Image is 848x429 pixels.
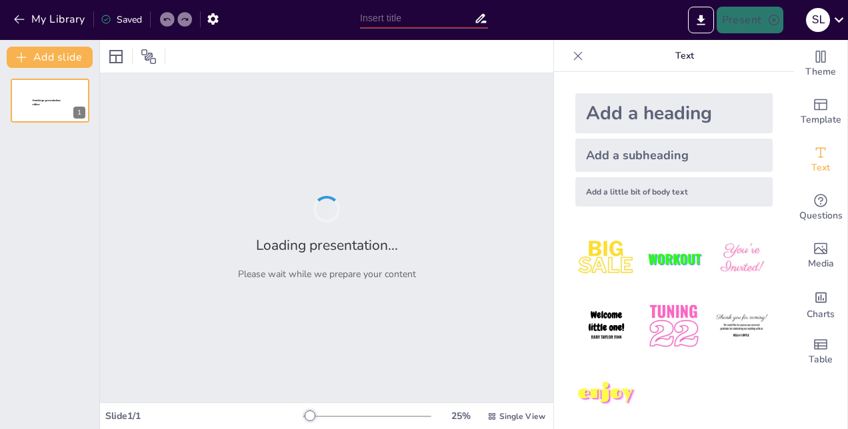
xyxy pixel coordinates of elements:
p: Please wait while we prepare your content [238,268,416,280]
span: Single View [499,411,545,422]
div: Add images, graphics, shapes or video [794,232,847,280]
span: Table [809,352,833,367]
img: 2.jpeg [643,228,705,290]
img: 1.jpeg [575,228,637,290]
span: Charts [807,307,835,322]
div: 1 [11,79,89,123]
div: Add charts and graphs [794,280,847,328]
button: Add slide [7,47,93,68]
span: Media [808,256,834,271]
img: 3.jpeg [711,228,773,290]
p: Text [589,40,781,72]
div: Add a little bit of body text [575,177,773,207]
div: Saved [101,13,142,26]
button: My Library [10,9,91,30]
img: 7.jpeg [575,363,637,425]
div: Add ready made slides [794,88,847,136]
div: Add a table [794,328,847,376]
img: 5.jpeg [643,295,705,357]
div: 25 % [445,410,477,422]
img: 4.jpeg [575,295,637,357]
span: Theme [805,65,836,79]
button: Export to PowerPoint [688,7,714,33]
h2: Loading presentation... [256,236,398,254]
div: Layout [105,46,127,67]
div: Add a subheading [575,139,773,172]
input: Insert title [360,9,474,28]
button: Present [717,7,783,33]
div: Slide 1 / 1 [105,410,303,422]
div: S L [806,8,830,32]
button: S L [806,7,830,33]
div: 1 [73,107,85,119]
span: Template [801,113,841,127]
span: Text [811,161,830,175]
span: Sendsteps presentation editor [33,99,61,107]
div: Add a heading [575,93,773,133]
div: Get real-time input from your audience [794,184,847,232]
img: 6.jpeg [711,295,773,357]
span: Questions [799,209,843,223]
div: Add text boxes [794,136,847,184]
div: Change the overall theme [794,40,847,88]
span: Position [141,49,157,65]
